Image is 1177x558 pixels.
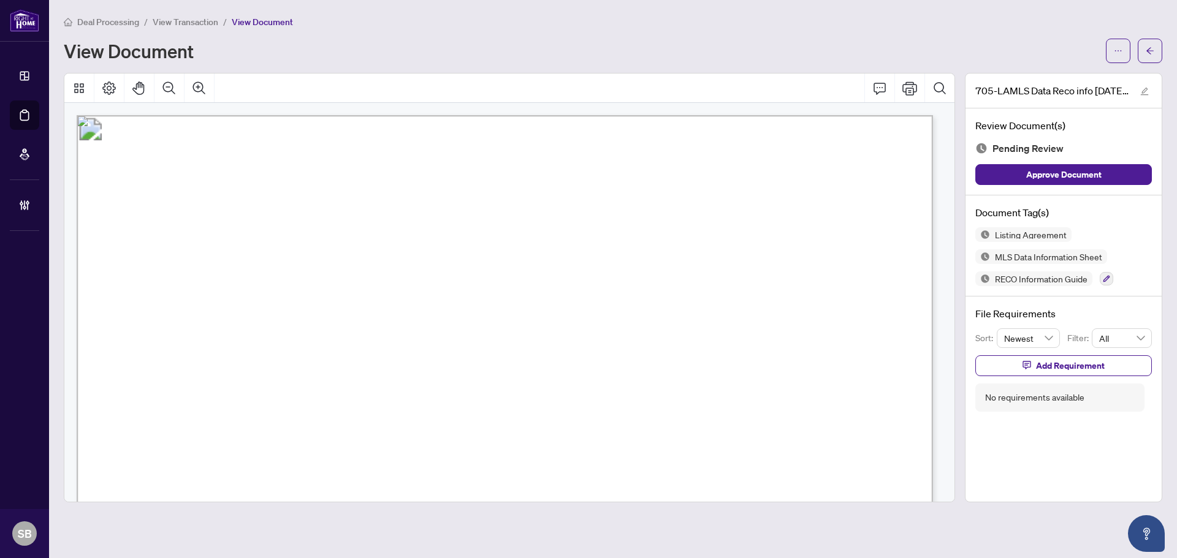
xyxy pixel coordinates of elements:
li: / [144,15,148,29]
h4: File Requirements [975,306,1152,321]
h1: View Document [64,41,194,61]
li: / [223,15,227,29]
span: edit [1140,87,1149,96]
span: Approve Document [1026,165,1102,184]
div: No requirements available [985,391,1084,404]
span: RECO Information Guide [990,274,1092,283]
span: home [64,18,72,26]
span: ellipsis [1114,47,1122,55]
img: Document Status [975,142,988,154]
span: Listing Agreement [990,230,1072,239]
span: 705-LAMLS Data Reco info [DATE].pdf [975,83,1129,98]
button: Approve Document [975,164,1152,185]
span: View Transaction [153,17,218,28]
img: logo [10,9,39,32]
span: Newest [1004,329,1053,347]
span: arrow-left [1146,47,1154,55]
span: MLS Data Information Sheet [990,252,1107,261]
span: Add Requirement [1036,356,1105,375]
h4: Review Document(s) [975,118,1152,133]
span: View Document [232,17,293,28]
button: Add Requirement [975,355,1152,376]
span: Deal Processing [77,17,139,28]
h4: Document Tag(s) [975,205,1152,220]
button: Open asap [1128,515,1165,552]
span: Pending Review [992,140,1064,157]
span: All [1099,329,1145,347]
p: Filter: [1067,331,1092,345]
img: Status Icon [975,249,990,264]
p: Sort: [975,331,997,345]
img: Status Icon [975,271,990,286]
span: SB [18,525,32,542]
img: Status Icon [975,227,990,242]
